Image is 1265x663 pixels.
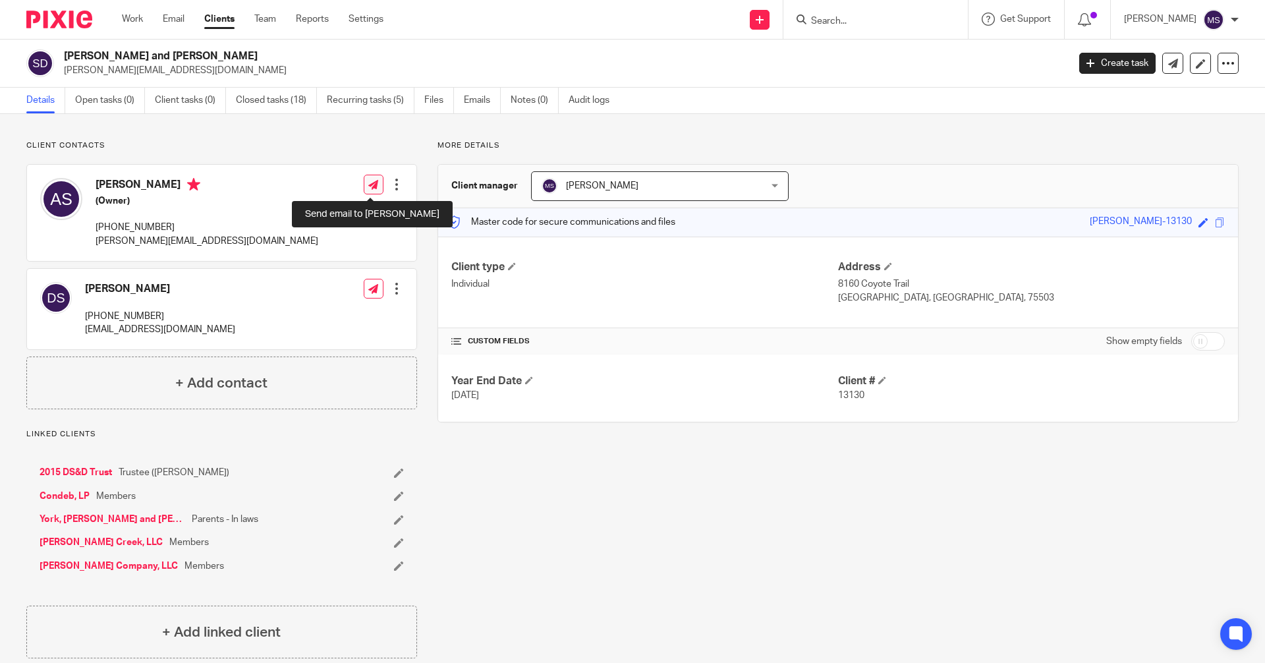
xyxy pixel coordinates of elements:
[96,235,318,248] p: [PERSON_NAME][EMAIL_ADDRESS][DOMAIN_NAME]
[175,373,267,393] h4: + Add contact
[85,323,235,336] p: [EMAIL_ADDRESS][DOMAIN_NAME]
[155,88,226,113] a: Client tasks (0)
[810,16,928,28] input: Search
[838,291,1225,304] p: [GEOGRAPHIC_DATA], [GEOGRAPHIC_DATA], 75503
[40,490,90,503] a: Condeb, LP
[26,140,417,151] p: Client contacts
[569,88,619,113] a: Audit logs
[838,277,1225,291] p: 8160 Coyote Trail
[451,260,838,274] h4: Client type
[424,88,454,113] a: Files
[162,622,281,643] h4: + Add linked client
[451,391,479,400] span: [DATE]
[296,13,329,26] a: Reports
[838,391,864,400] span: 13130
[96,490,136,503] span: Members
[437,140,1239,151] p: More details
[96,194,318,208] h5: (Owner)
[85,310,235,323] p: [PHONE_NUMBER]
[1106,335,1182,348] label: Show empty fields
[1203,9,1224,30] img: svg%3E
[254,13,276,26] a: Team
[122,13,143,26] a: Work
[1000,14,1051,24] span: Get Support
[451,336,838,347] h4: CUSTOM FIELDS
[451,179,518,192] h3: Client manager
[1079,53,1156,74] a: Create task
[838,374,1225,388] h4: Client #
[96,221,318,234] p: [PHONE_NUMBER]
[40,536,163,549] a: [PERSON_NAME] Creek, LLC
[26,429,417,440] p: Linked clients
[464,88,501,113] a: Emails
[40,466,112,479] a: 2015 DS&D Trust
[26,49,54,77] img: svg%3E
[838,260,1225,274] h4: Address
[349,13,383,26] a: Settings
[327,88,414,113] a: Recurring tasks (5)
[448,216,675,229] p: Master code for secure communications and files
[187,178,200,191] i: Primary
[64,64,1059,77] p: [PERSON_NAME][EMAIL_ADDRESS][DOMAIN_NAME]
[184,560,224,573] span: Members
[40,560,178,573] a: [PERSON_NAME] Company, LLC
[204,13,235,26] a: Clients
[451,374,838,388] h4: Year End Date
[566,181,638,190] span: [PERSON_NAME]
[40,178,82,220] img: svg%3E
[119,466,229,479] span: Trustee ([PERSON_NAME])
[96,178,318,194] h4: [PERSON_NAME]
[40,513,185,526] a: York, [PERSON_NAME] and [PERSON_NAME]
[542,178,557,194] img: svg%3E
[1124,13,1196,26] p: [PERSON_NAME]
[85,282,235,296] h4: [PERSON_NAME]
[75,88,145,113] a: Open tasks (0)
[26,88,65,113] a: Details
[1090,215,1192,230] div: [PERSON_NAME]-13130
[169,536,209,549] span: Members
[451,277,838,291] p: Individual
[40,282,72,314] img: svg%3E
[511,88,559,113] a: Notes (0)
[236,88,317,113] a: Closed tasks (18)
[163,13,184,26] a: Email
[26,11,92,28] img: Pixie
[192,513,258,526] span: Parents - In laws
[64,49,860,63] h2: [PERSON_NAME] and [PERSON_NAME]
